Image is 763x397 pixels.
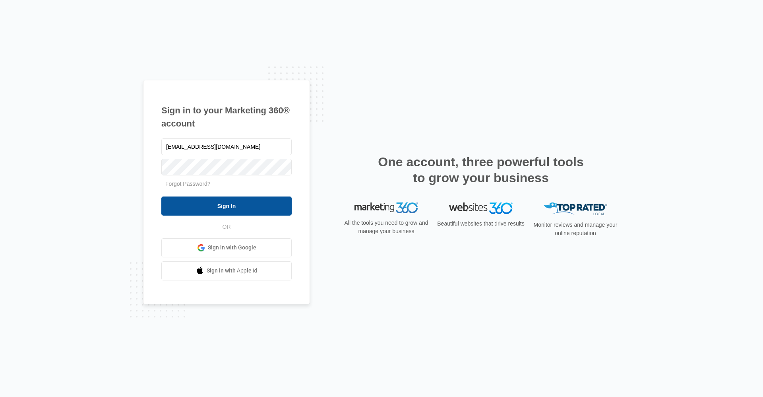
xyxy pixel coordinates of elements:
img: Marketing 360 [354,202,418,214]
img: Websites 360 [449,202,513,214]
span: Sign in with Google [208,243,256,252]
h1: Sign in to your Marketing 360® account [161,104,292,130]
span: Sign in with Apple Id [207,267,258,275]
img: Top Rated Local [544,202,607,216]
p: Monitor reviews and manage your online reputation [531,221,620,237]
span: OR [217,223,236,231]
p: All the tools you need to grow and manage your business [342,219,431,235]
a: Sign in with Google [161,238,292,257]
p: Beautiful websites that drive results [436,220,525,228]
input: Sign In [161,197,292,216]
input: Email [161,138,292,155]
a: Sign in with Apple Id [161,261,292,280]
h2: One account, three powerful tools to grow your business [376,154,586,186]
a: Forgot Password? [165,181,211,187]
